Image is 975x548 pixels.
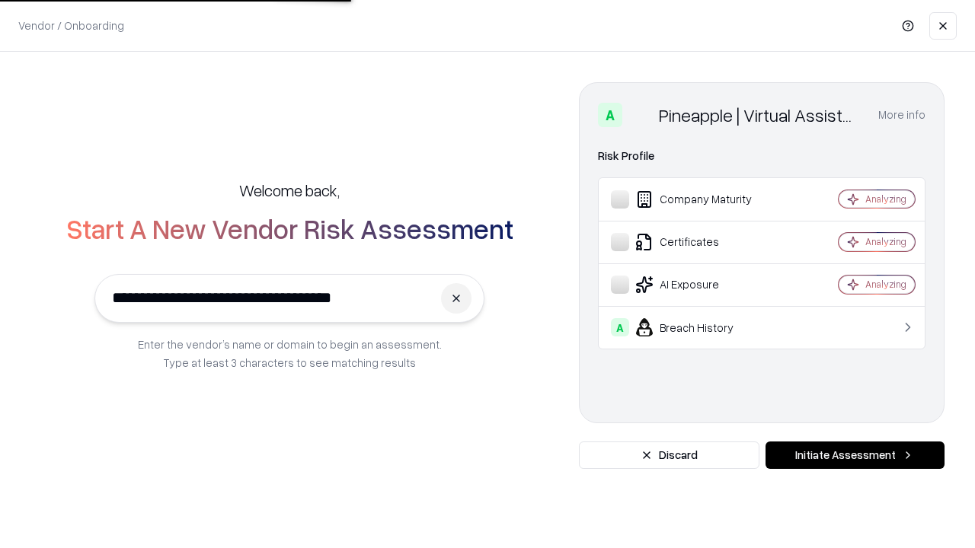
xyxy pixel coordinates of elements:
[659,103,860,127] div: Pineapple | Virtual Assistant Agency
[598,103,622,127] div: A
[628,103,653,127] img: Pineapple | Virtual Assistant Agency
[611,318,793,336] div: Breach History
[611,318,629,336] div: A
[18,18,124,33] p: Vendor / Onboarding
[611,190,793,209] div: Company Maturity
[865,278,906,291] div: Analyzing
[579,441,759,469] button: Discard
[66,213,513,244] h2: Start A New Vendor Risk Assessment
[611,233,793,251] div: Certificates
[878,101,925,129] button: More info
[598,147,925,165] div: Risk Profile
[611,276,793,294] div: AI Exposure
[766,441,945,469] button: Initiate Assessment
[865,235,906,248] div: Analyzing
[865,193,906,205] div: Analyzing
[138,335,442,371] p: Enter the vendor’s name or domain to begin an assessment. Type at least 3 characters to see match...
[239,180,340,201] h5: Welcome back,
